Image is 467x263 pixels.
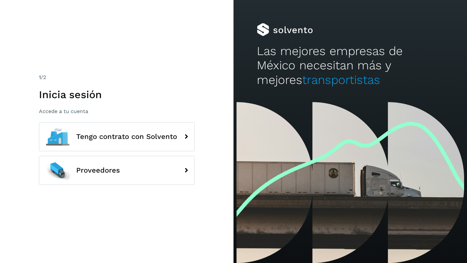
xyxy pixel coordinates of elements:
button: Tengo contrato con Solvento [39,122,195,151]
div: /2 [39,74,195,81]
span: 1 [39,74,41,80]
h1: Inicia sesión [39,88,195,101]
span: Tengo contrato con Solvento [76,133,177,141]
button: Proveedores [39,156,195,185]
span: Proveedores [76,166,120,174]
span: transportistas [302,73,380,87]
p: Accede a tu cuenta [39,108,195,114]
h2: Las mejores empresas de México necesitan más y mejores [257,44,444,87]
